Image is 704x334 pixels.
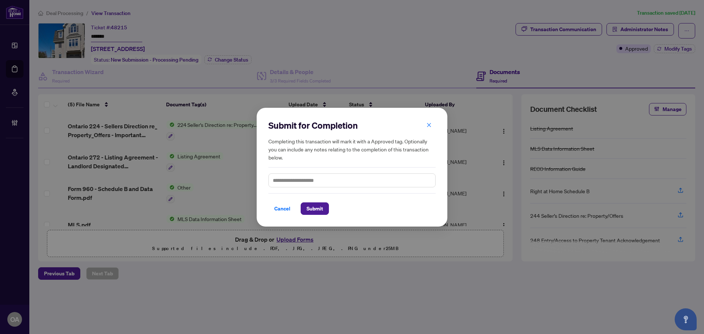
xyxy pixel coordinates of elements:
[301,202,329,215] button: Submit
[268,202,296,215] button: Cancel
[268,137,436,161] h5: Completing this transaction will mark it with a Approved tag. Optionally you can include any note...
[426,122,432,127] span: close
[307,203,323,214] span: Submit
[268,120,436,131] h2: Submit for Completion
[675,308,697,330] button: Open asap
[274,203,290,214] span: Cancel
